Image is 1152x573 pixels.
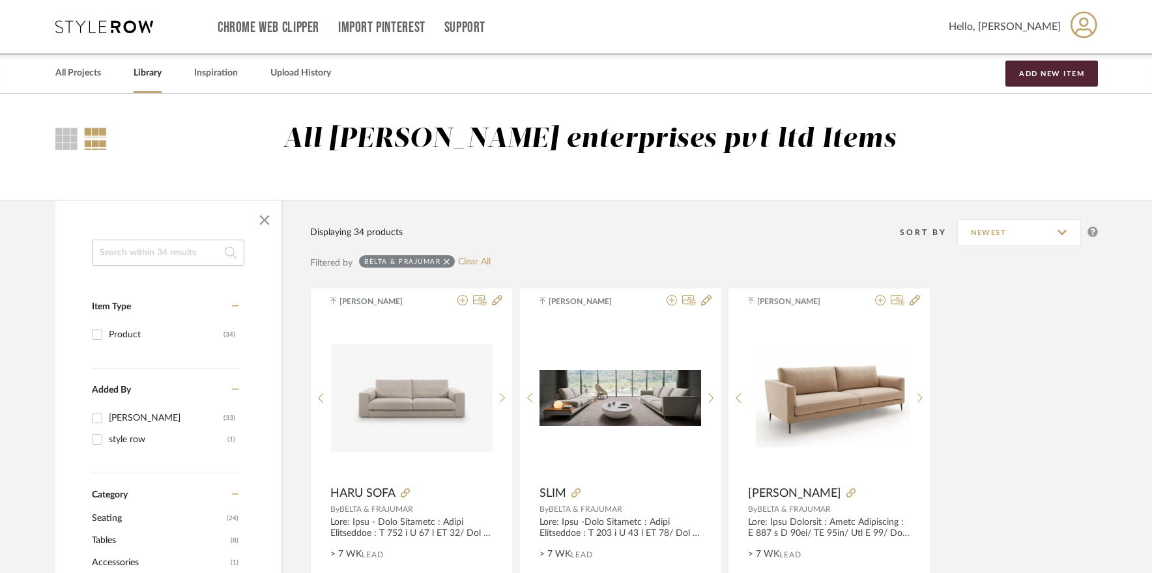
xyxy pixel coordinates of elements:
[223,408,235,428] div: (33)
[331,344,493,452] img: HARU SOFA
[194,64,238,82] a: Inspiration
[748,548,779,561] span: > 7 WK
[330,548,362,561] span: > 7 WK
[362,550,384,559] span: Lead
[218,22,319,33] a: Chrome Web Clipper
[330,517,493,539] div: Lore: Ipsu - Dolo Sitametc : Adipi Elitseddoe : T 752 i U 67 l ET 32/ Dol M 52/ Ali Enimad 82mi. ...
[227,508,238,529] span: (24)
[231,552,238,573] span: (1)
[92,529,227,552] span: Tables
[749,348,910,448] img: LENA
[109,324,223,345] div: Product
[92,240,244,266] input: Search within 34 results
[310,225,403,240] div: Displaying 34 products
[458,257,491,268] a: Clear All
[109,429,227,450] div: style row
[900,226,957,239] div: Sort By
[571,550,593,559] span: Lead
[231,530,238,551] span: (8)
[270,64,331,82] a: Upload History
[92,490,128,501] span: Category
[549,296,631,307] span: [PERSON_NAME]
[283,123,896,156] div: All [PERSON_NAME] enterprises pvt ltd Items
[338,22,425,33] a: Import Pinterest
[310,256,353,270] div: Filtered by
[92,507,223,529] span: Seating
[540,517,702,539] div: Lore: Ipsu -Dolo Sitametc : Adipi Elitseddoe : T 203 i U 43 l ET 78/ Dol M 73/ Ali Enimad 40mi. V...
[540,486,566,501] span: SLIM
[748,505,757,513] span: By
[779,550,801,559] span: Lead
[227,429,235,450] div: (1)
[330,505,339,513] span: By
[92,385,131,395] span: Added By
[540,548,571,561] span: > 7 WK
[92,302,131,311] span: Item Type
[1005,61,1098,87] button: Add New Item
[364,257,440,266] div: BELTA & FRAJUMAR
[109,408,223,428] div: [PERSON_NAME]
[949,19,1061,35] span: Hello, [PERSON_NAME]
[134,64,162,82] a: Library
[444,22,485,33] a: Support
[339,505,413,513] span: BELTA & FRAJUMAR
[549,505,622,513] span: BELTA & FRAJUMAR
[757,505,831,513] span: BELTA & FRAJUMAR
[540,505,549,513] span: By
[757,296,839,307] span: [PERSON_NAME]
[55,64,101,82] a: All Projects
[252,207,278,233] button: Close
[748,517,910,539] div: Lore: Ipsu Dolorsit : Ametc Adipiscing : E 887 s D 90ei/ TE 95in/ Utl E 99/ Dol magnaa 06en. Admi...
[223,324,235,345] div: (34)
[339,296,422,307] span: [PERSON_NAME]
[540,370,701,425] img: SLIM
[330,486,396,501] span: HARU SOFA
[748,486,841,501] span: [PERSON_NAME]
